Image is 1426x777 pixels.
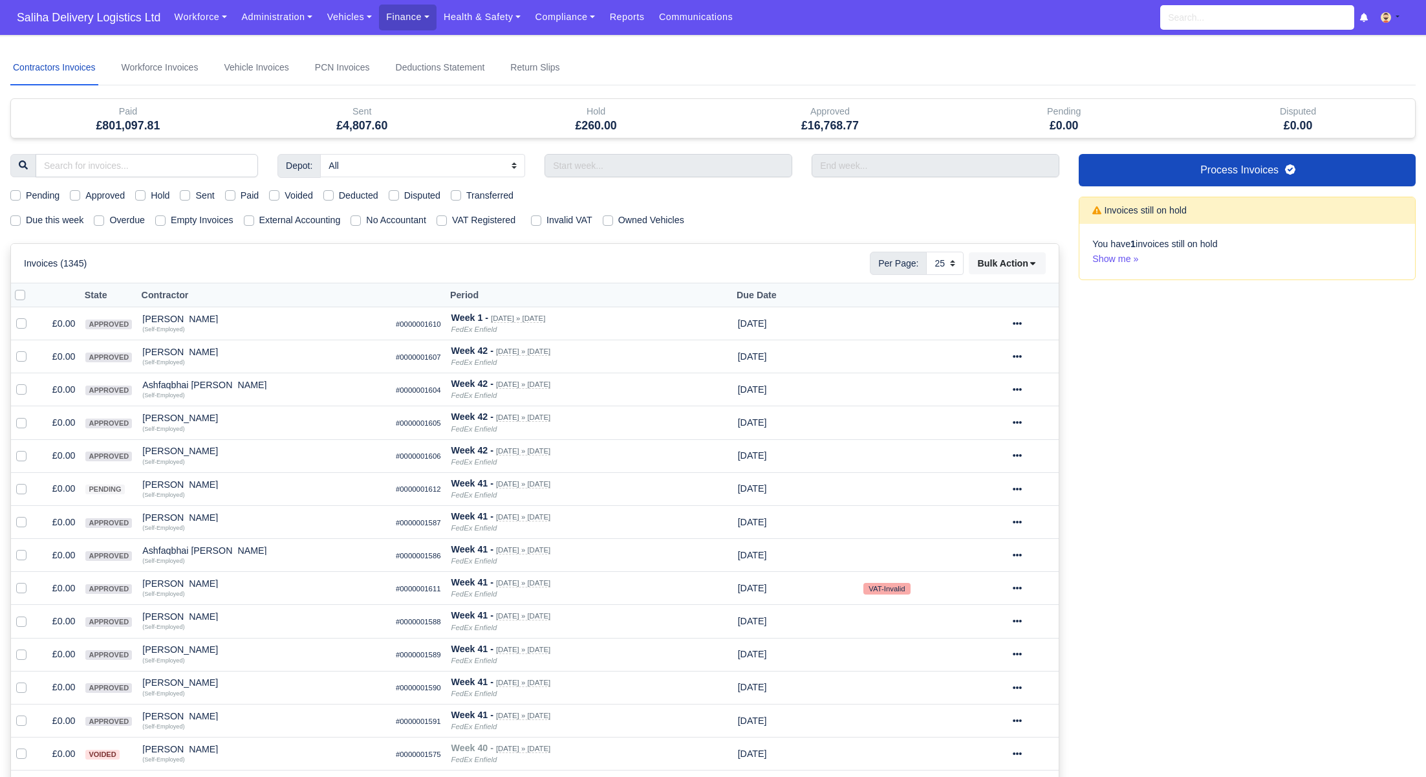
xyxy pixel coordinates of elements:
[451,690,497,697] i: FedEx Enfield
[142,579,385,588] div: [PERSON_NAME]
[10,5,167,30] a: Saliha Delivery Logistics Ltd
[451,511,493,521] strong: Week 41 -
[451,325,497,333] i: FedEx Enfield
[85,617,132,627] span: approved
[1079,224,1415,279] div: You have invoices still on hold
[738,749,767,759] span: 1 month from now
[738,550,767,560] span: 1 month from now
[142,712,385,721] div: [PERSON_NAME]
[451,345,493,356] strong: Week 42 -
[451,491,497,499] i: FedEx Enfield
[1092,254,1138,264] a: Show me »
[396,651,441,659] small: #0000001589
[37,671,80,704] td: £0.00
[285,188,313,203] label: Voided
[863,583,910,595] small: VAT-Invalid
[496,513,550,521] small: [DATE] » [DATE]
[451,478,493,488] strong: Week 41 -
[339,188,378,203] label: Deducted
[528,5,602,30] a: Compliance
[85,584,132,594] span: approved
[451,590,497,598] i: FedEx Enfield
[451,378,493,389] strong: Week 42 -
[1181,99,1415,138] div: Disputed
[396,585,441,593] small: #0000001611
[496,745,550,753] small: [DATE] » [DATE]
[451,425,497,433] i: FedEx Enfield
[396,519,441,527] small: #0000001587
[142,678,385,687] div: [PERSON_NAME]
[738,716,767,726] span: 1 month from now
[466,188,513,203] label: Transferred
[496,679,550,687] small: [DATE] » [DATE]
[37,307,80,340] td: £0.00
[496,612,550,620] small: [DATE] » [DATE]
[85,485,124,494] span: pending
[137,283,391,307] th: Contractor
[24,258,87,269] h6: Invoices (1345)
[85,419,132,428] span: approved
[142,756,184,763] small: (Self-Employed)
[142,347,385,356] div: [PERSON_NAME]
[396,618,441,626] small: #0000001588
[738,682,767,692] span: 1 month from now
[546,213,592,228] label: Invalid VAT
[496,413,550,422] small: [DATE] » [DATE]
[451,644,493,654] strong: Week 41 -
[738,417,767,428] span: 1 month from now
[142,380,385,389] div: Ashfaqbhai [PERSON_NAME]
[142,459,184,465] small: (Self-Employed)
[142,745,385,754] div: [PERSON_NAME]
[142,314,385,323] div: [PERSON_NAME]
[10,50,98,85] a: Contractors Invoices
[85,717,132,727] span: approved
[451,756,497,763] i: FedEx Enfield
[11,99,245,138] div: Paid
[142,326,184,333] small: (Self-Employed)
[85,386,132,395] span: approved
[142,546,385,555] div: Ashfaqbhai [PERSON_NAME]
[956,119,1171,133] h5: £0.00
[142,492,184,498] small: (Self-Employed)
[142,513,385,522] div: [PERSON_NAME]
[618,213,684,228] label: Owned Vehicles
[142,525,184,531] small: (Self-Employed)
[119,50,201,85] a: Workforce Invoices
[451,391,497,399] i: FedEx Enfield
[738,318,767,329] span: 3 months from now
[21,104,235,119] div: Paid
[142,612,385,621] div: [PERSON_NAME]
[379,5,437,30] a: Finance
[85,518,132,528] span: approved
[142,446,385,455] div: [PERSON_NAME]
[142,480,385,489] div: [PERSON_NAME]
[738,384,767,395] span: 1 month from now
[1191,119,1405,133] h5: £0.00
[870,252,927,275] span: Per Page:
[142,645,385,654] div: [PERSON_NAME]
[37,704,80,737] td: £0.00
[241,188,259,203] label: Paid
[109,213,145,228] label: Overdue
[956,104,1171,119] div: Pending
[142,591,184,597] small: (Self-Employed)
[221,50,291,85] a: Vehicle Invoices
[451,610,493,620] strong: Week 41 -
[451,544,493,554] strong: Week 41 -
[277,154,321,177] span: Depot:
[151,188,169,203] label: Hold
[722,119,937,133] h5: £16,768.77
[234,5,319,30] a: Administration
[85,551,132,561] span: approved
[396,552,441,560] small: #0000001586
[36,154,258,177] input: Search for invoices...
[142,657,184,664] small: (Self-Employed)
[195,188,214,203] label: Sent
